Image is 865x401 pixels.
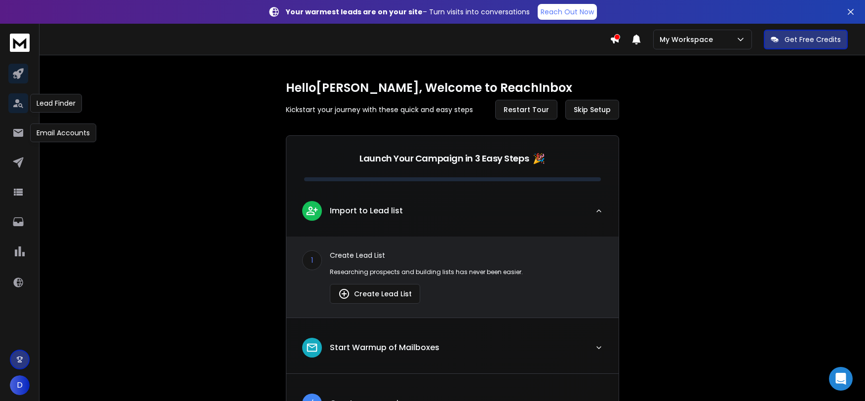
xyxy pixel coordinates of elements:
button: Restart Tour [495,100,557,120]
button: D [10,375,30,395]
button: leadImport to Lead list [286,193,619,237]
div: Open Intercom Messenger [829,367,853,391]
button: Skip Setup [565,100,619,120]
p: Researching prospects and building lists has never been easier. [330,268,603,276]
div: Email Accounts [30,123,96,142]
div: 1 [302,250,322,270]
span: Skip Setup [574,105,611,115]
p: Launch Your Campaign in 3 Easy Steps [359,152,529,165]
p: Start Warmup of Mailboxes [330,342,439,354]
img: logo [10,34,30,52]
p: Create Lead List [330,250,603,260]
img: lead [306,204,318,217]
a: Reach Out Now [538,4,597,20]
img: lead [306,341,318,354]
button: Get Free Credits [764,30,848,49]
button: Create Lead List [330,284,420,304]
div: Lead Finder [30,94,82,113]
p: Import to Lead list [330,205,403,217]
p: – Turn visits into conversations [286,7,530,17]
strong: Your warmest leads are on your site [286,7,423,17]
img: lead [338,288,350,300]
span: 🎉 [533,152,545,165]
button: leadStart Warmup of Mailboxes [286,330,619,373]
h1: Hello [PERSON_NAME] , Welcome to ReachInbox [286,80,619,96]
p: Kickstart your journey with these quick and easy steps [286,105,473,115]
div: leadImport to Lead list [286,237,619,318]
p: My Workspace [660,35,717,44]
p: Reach Out Now [541,7,594,17]
p: Get Free Credits [785,35,841,44]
